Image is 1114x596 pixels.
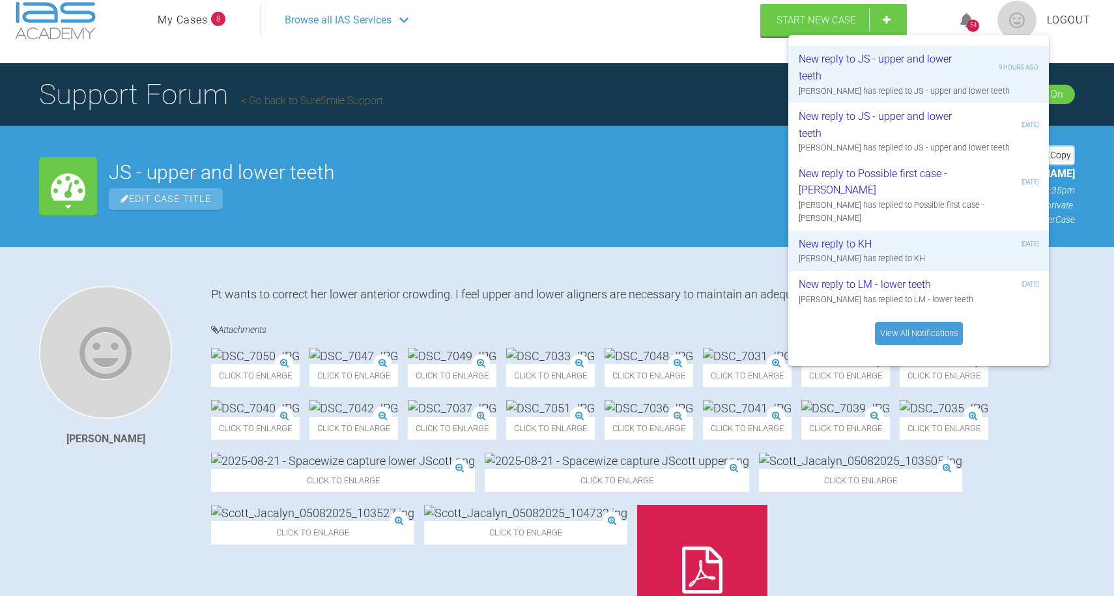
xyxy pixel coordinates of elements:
img: DSC_7035.JPG [900,400,988,416]
img: Scott_Jacalyn_05082025_103527.jpg [211,505,414,521]
div: [DATE] [1021,239,1038,249]
span: Click to enlarge [309,364,398,387]
img: profile.png [997,1,1036,40]
img: DSC_7031.JPG [703,348,792,364]
img: DSC_7040.JPG [211,400,300,416]
a: New reply to LM - lower teeth[DATE][PERSON_NAME] has replied to LM - lower teeth [788,271,1049,311]
div: [DATE] [1021,120,1038,130]
div: Copy [1035,147,1074,163]
img: 2025-08-21 - Spacewize capture JScott upper.png [485,453,749,469]
div: New reply to JS - upper and lower teeth [799,51,954,84]
div: [PERSON_NAME] has replied to Possible first case - [PERSON_NAME] [799,199,1038,225]
a: Start New Case [760,4,907,36]
span: Click to enlarge [900,364,988,387]
div: On [1050,86,1063,103]
span: Click to enlarge [485,469,749,492]
span: Click to enlarge [759,469,962,492]
span: Click to enlarge [408,417,496,440]
span: Edit Case Title [109,188,223,210]
img: DSC_7049.JPG [408,348,496,364]
span: Click to enlarge [801,417,890,440]
span: Start New Case [777,14,856,26]
a: Logout [1047,12,1091,29]
img: DSC_7051.JPG [506,400,595,416]
h2: JS - upper and lower teeth [109,163,918,182]
img: DSC_7041.JPG [703,400,792,416]
div: New reply to Possible first case - [PERSON_NAME] [799,165,954,199]
div: [DATE] [1021,279,1038,289]
span: Click to enlarge [506,364,595,387]
span: Click to enlarge [408,364,496,387]
div: New reply to KH [799,236,954,253]
span: Click to enlarge [605,417,693,440]
div: 9 hours ago [999,63,1038,72]
img: DSC_7047.JPG [309,348,398,364]
img: DSC_7050.JPG [211,348,300,364]
img: Rupen Patel [39,286,172,419]
span: Click to enlarge [424,521,627,544]
img: DSC_7037.JPG [408,400,496,416]
span: Click to enlarge [605,364,693,387]
span: Click to enlarge [211,521,414,544]
h1: Support Forum [39,72,383,117]
div: Pt wants to correct her lower anterior crowding. I feel upper and lower aligners are necessary to... [211,286,1075,302]
div: [DATE] [1021,177,1038,187]
span: Click to enlarge [703,417,792,440]
span: 8 [211,12,225,26]
span: Click to enlarge [703,364,792,387]
div: [PERSON_NAME] has replied to LM - lower teeth [799,293,1038,306]
img: 2025-08-21 - Spacewize capture lower JScott.png [211,453,475,469]
a: New reply to JS - upper and lower teeth9 hours ago[PERSON_NAME] has replied to JS - upper and low... [788,46,1049,103]
span: Click to enlarge [309,417,398,440]
a: My Cases [158,12,208,29]
img: Scott_Jacalyn_05082025_103505.jpg [759,453,962,469]
span: Click to enlarge [801,364,890,387]
span: Click to enlarge [900,417,988,440]
img: Scott_Jacalyn_05082025_104732.jpg [424,505,627,521]
img: DSC_7036.JPG [605,400,693,416]
img: DSC_7039.JPG [801,400,890,416]
div: [PERSON_NAME] has replied to JS - upper and lower teeth [799,85,1038,98]
a: View All Notifications [875,322,963,345]
a: New reply to JS - upper and lower teeth[DATE][PERSON_NAME] has replied to JS - upper and lower teeth [788,103,1049,160]
span: Click to enlarge [211,417,300,440]
h4: Attachments [211,322,1075,338]
div: New reply to LM - lower teeth [799,276,954,293]
span: Click to enlarge [211,469,475,492]
a: New reply to KH[DATE][PERSON_NAME] has replied to KH [788,231,1049,271]
a: Go back to SureSmile Support [241,94,383,107]
img: DSC_7033.JPG [506,348,595,364]
div: New reply to JS - upper and lower teeth [799,108,954,141]
div: 54 [967,20,979,32]
img: DSC_7048.JPG [605,348,693,364]
span: Browse all IAS Services [285,12,392,29]
div: [PERSON_NAME] has replied to JS - upper and lower teeth [799,141,1038,154]
a: New reply to Possible first case - [PERSON_NAME][DATE][PERSON_NAME] has replied to Possible first... [788,160,1049,231]
span: Click to enlarge [211,364,300,387]
span: Click to enlarge [506,417,595,440]
div: [PERSON_NAME] has replied to KH [799,252,1038,265]
img: DSC_7042.JPG [309,400,398,416]
div: [PERSON_NAME] [66,431,145,447]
